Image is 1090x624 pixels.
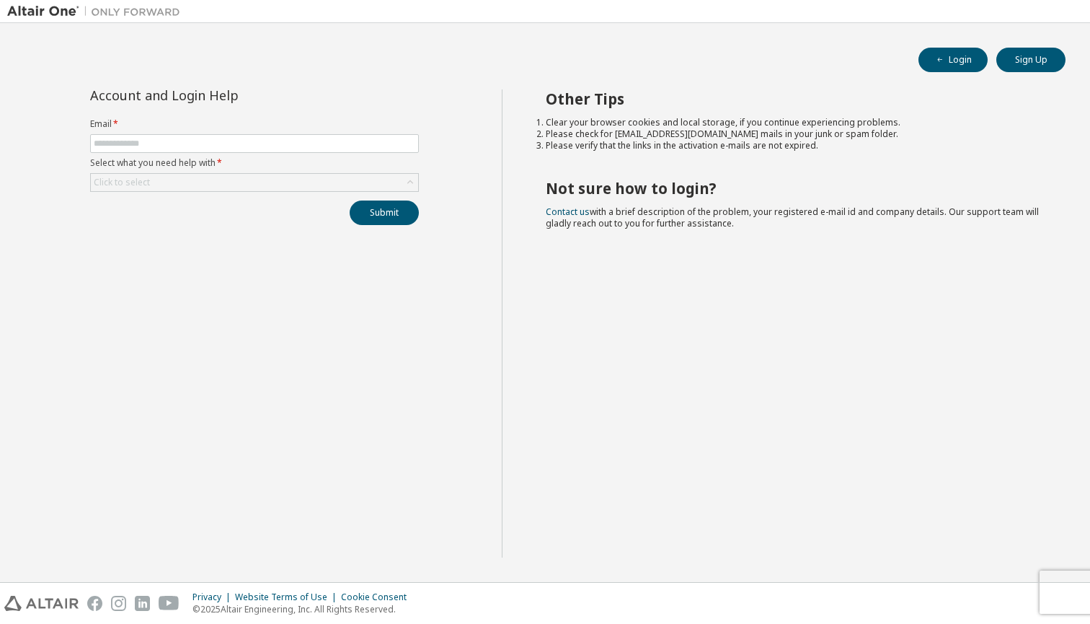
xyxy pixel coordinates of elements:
img: Altair One [7,4,187,19]
img: instagram.svg [111,596,126,611]
label: Email [90,118,419,130]
div: Click to select [91,174,418,191]
button: Sign Up [996,48,1065,72]
img: altair_logo.svg [4,596,79,611]
div: Cookie Consent [341,592,415,603]
img: youtube.svg [159,596,180,611]
span: with a brief description of the problem, your registered e-mail id and company details. Our suppo... [546,206,1039,229]
div: Click to select [94,177,150,188]
button: Login [918,48,988,72]
div: Privacy [192,592,235,603]
img: linkedin.svg [135,596,150,611]
img: facebook.svg [87,596,102,611]
p: © 2025 Altair Engineering, Inc. All Rights Reserved. [192,603,415,615]
li: Clear your browser cookies and local storage, if you continue experiencing problems. [546,117,1040,128]
label: Select what you need help with [90,157,419,169]
div: Account and Login Help [90,89,353,101]
button: Submit [350,201,419,225]
h2: Not sure how to login? [546,179,1040,198]
a: Contact us [546,206,590,218]
li: Please verify that the links in the activation e-mails are not expired. [546,140,1040,151]
h2: Other Tips [546,89,1040,108]
li: Please check for [EMAIL_ADDRESS][DOMAIN_NAME] mails in your junk or spam folder. [546,128,1040,140]
div: Website Terms of Use [235,592,341,603]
